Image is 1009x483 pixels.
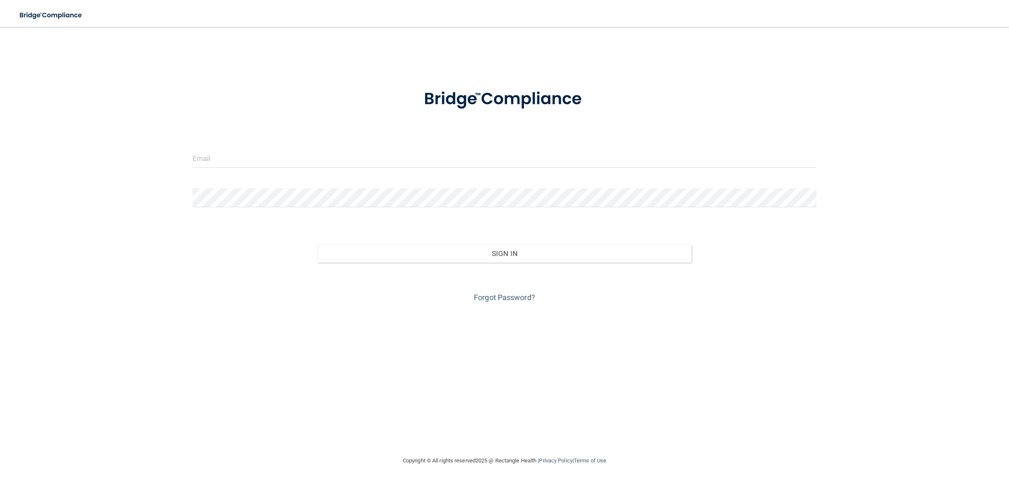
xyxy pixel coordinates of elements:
[351,447,658,474] div: Copyright © All rights reserved 2025 @ Rectangle Health | |
[193,149,817,168] input: Email
[317,244,692,263] button: Sign In
[13,7,90,24] img: bridge_compliance_login_screen.278c3ca4.svg
[407,77,602,121] img: bridge_compliance_login_screen.278c3ca4.svg
[539,457,572,464] a: Privacy Policy
[474,293,535,302] a: Forgot Password?
[574,457,606,464] a: Terms of Use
